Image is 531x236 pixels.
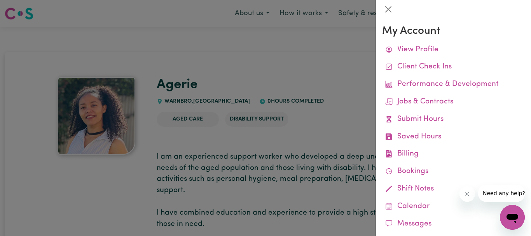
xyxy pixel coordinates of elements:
a: Jobs & Contracts [382,93,525,111]
iframe: Close message [459,186,475,202]
a: Messages [382,215,525,233]
iframe: Button to launch messaging window [500,205,525,230]
a: Shift Notes [382,180,525,198]
button: Close [382,3,395,16]
iframe: Message from company [478,185,525,202]
a: Submit Hours [382,111,525,128]
h3: My Account [382,25,525,38]
a: Calendar [382,198,525,215]
a: Billing [382,145,525,163]
a: View Profile [382,41,525,59]
span: Need any help? [5,5,47,12]
a: Performance & Development [382,76,525,93]
a: Bookings [382,163,525,180]
a: Client Check Ins [382,58,525,76]
a: Saved Hours [382,128,525,146]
